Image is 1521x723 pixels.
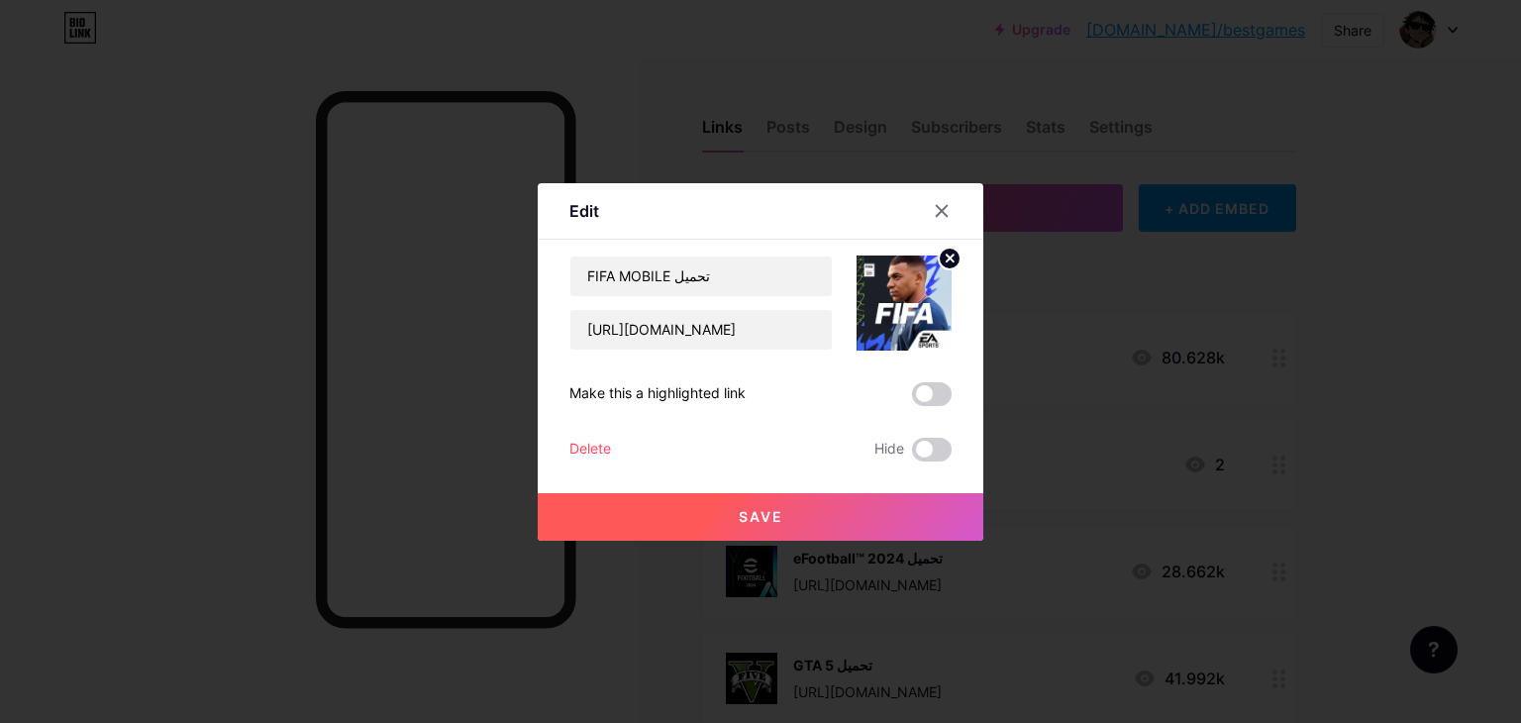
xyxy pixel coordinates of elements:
span: Hide [874,438,904,462]
span: Save [739,508,783,525]
div: Make this a highlighted link [569,382,746,406]
img: link_thumbnail [857,256,952,351]
input: Title [570,257,832,296]
input: URL [570,310,832,350]
div: Edit [569,199,599,223]
button: Save [538,493,983,541]
div: Delete [569,438,611,462]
